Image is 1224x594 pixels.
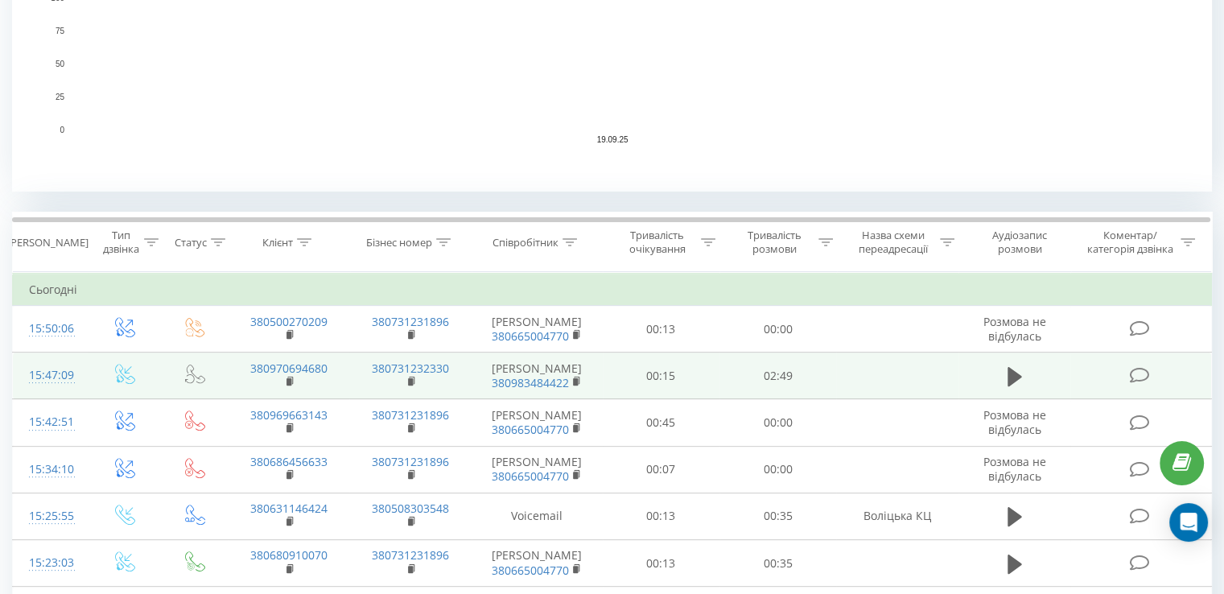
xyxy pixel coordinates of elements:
td: 00:35 [719,540,836,587]
div: Співробітник [492,236,558,250]
text: 0 [60,126,64,134]
span: Розмова не відбулась [983,314,1046,344]
td: [PERSON_NAME] [472,540,603,587]
td: 00:13 [603,493,719,539]
div: Open Intercom Messenger [1169,503,1208,542]
div: Статус [175,236,207,250]
td: 00:07 [603,446,719,493]
div: 15:25:55 [29,501,72,532]
td: 00:35 [719,493,836,539]
td: Сьогодні [13,274,1212,306]
text: 75 [56,27,65,35]
div: Тривалість розмови [734,229,814,256]
td: 00:15 [603,353,719,399]
td: 00:13 [603,306,719,353]
td: [PERSON_NAME] [472,353,603,399]
td: 00:45 [603,399,719,446]
div: 15:42:51 [29,406,72,438]
text: 19.09.25 [597,135,628,144]
div: 15:23:03 [29,547,72,579]
div: 15:34:10 [29,454,72,485]
div: Тип дзвінка [101,229,139,256]
div: 15:50:06 [29,313,72,344]
div: Тривалість очікування [617,229,698,256]
a: 380680910070 [250,547,328,563]
td: Voicemail [472,493,603,539]
span: Розмова не відбулась [983,407,1046,437]
td: Воліцька КЦ [836,493,958,539]
a: 380731231896 [372,314,449,329]
td: [PERSON_NAME] [472,399,603,446]
a: 380665004770 [492,422,569,437]
a: 380631146424 [250,501,328,516]
a: 380731231896 [372,454,449,469]
text: 50 [56,60,65,68]
a: 380686456633 [250,454,328,469]
td: 00:00 [719,399,836,446]
div: Аудіозапис розмови [973,229,1067,256]
a: 380983484422 [492,375,569,390]
div: Коментар/категорія дзвінка [1082,229,1177,256]
a: 380731231896 [372,407,449,423]
td: [PERSON_NAME] [472,306,603,353]
a: 380731231896 [372,547,449,563]
a: 380665004770 [492,468,569,484]
div: Бізнес номер [366,236,432,250]
a: 380665004770 [492,328,569,344]
td: [PERSON_NAME] [472,446,603,493]
a: 380731232330 [372,361,449,376]
a: 380970694680 [250,361,328,376]
text: 25 [56,93,65,101]
a: 380508303548 [372,501,449,516]
td: 00:00 [719,446,836,493]
td: 02:49 [719,353,836,399]
a: 380969663143 [250,407,328,423]
a: 380665004770 [492,563,569,578]
a: 380500270209 [250,314,328,329]
div: Клієнт [262,236,293,250]
div: 15:47:09 [29,360,72,391]
div: Назва схеми переадресації [851,229,936,256]
div: [PERSON_NAME] [7,236,89,250]
td: 00:13 [603,540,719,587]
td: 00:00 [719,306,836,353]
span: Розмова не відбулась [983,454,1046,484]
